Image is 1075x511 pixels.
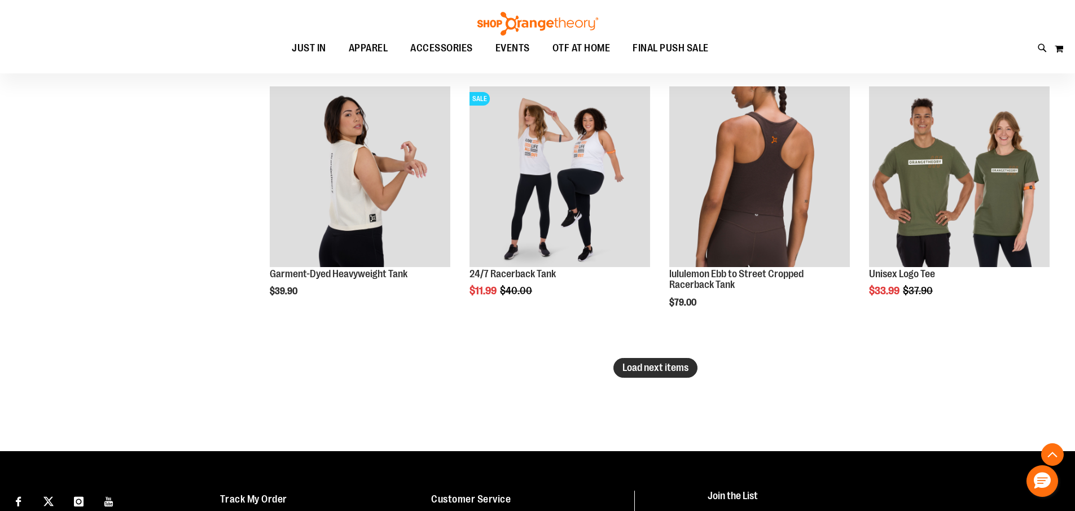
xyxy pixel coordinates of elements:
span: ACCESSORIES [410,36,473,61]
a: Garment-Dyed Heavyweight Tank [270,268,407,279]
a: 24/7 Racerback Tank [470,268,556,279]
span: $39.90 [270,286,299,296]
span: $37.90 [903,285,934,296]
a: Track My Order [220,493,287,505]
a: FINAL PUSH SALE [621,36,720,62]
a: EVENTS [484,36,541,62]
span: $11.99 [470,285,498,296]
span: $40.00 [500,285,534,296]
button: Load next items [613,358,697,378]
button: Hello, have a question? Let’s chat. [1026,465,1058,497]
span: $33.99 [869,285,901,296]
img: 24/7 Racerback Tank [470,86,650,267]
div: product [264,81,456,326]
span: $79.00 [669,298,698,308]
a: OTF lululemon Womens Ebb to Street Cropped Racerback Tank Brown [669,86,850,269]
a: Garment-Dyed Heavyweight Tank [270,86,450,269]
img: Twitter [43,496,54,506]
a: Unisex Logo Tee [869,268,935,279]
img: Shop Orangetheory [476,12,600,36]
a: Visit our Youtube page [99,491,119,510]
img: Garment-Dyed Heavyweight Tank [270,86,450,267]
a: ACCESSORIES [399,36,484,62]
a: lululemon Ebb to Street Cropped Racerback Tank [669,268,804,291]
a: OTF AT HOME [541,36,622,62]
a: Visit our X page [39,491,59,510]
a: APPAREL [337,36,400,61]
span: FINAL PUSH SALE [633,36,709,61]
span: JUST IN [292,36,326,61]
a: Visit our Facebook page [8,491,28,510]
div: product [464,81,656,326]
span: SALE [470,92,490,106]
button: Back To Top [1041,443,1064,466]
img: OTF lululemon Womens Ebb to Street Cropped Racerback Tank Brown [669,86,850,267]
a: Unisex Logo Tee [869,86,1050,269]
span: EVENTS [495,36,530,61]
span: Load next items [622,362,688,373]
a: JUST IN [280,36,337,62]
div: product [664,81,855,337]
a: Customer Service [431,493,511,505]
a: Visit our Instagram page [69,491,89,510]
span: OTF AT HOME [552,36,611,61]
img: Unisex Logo Tee [869,86,1050,267]
a: 24/7 Racerback TankSALE [470,86,650,269]
div: product [863,81,1055,326]
span: APPAREL [349,36,388,61]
